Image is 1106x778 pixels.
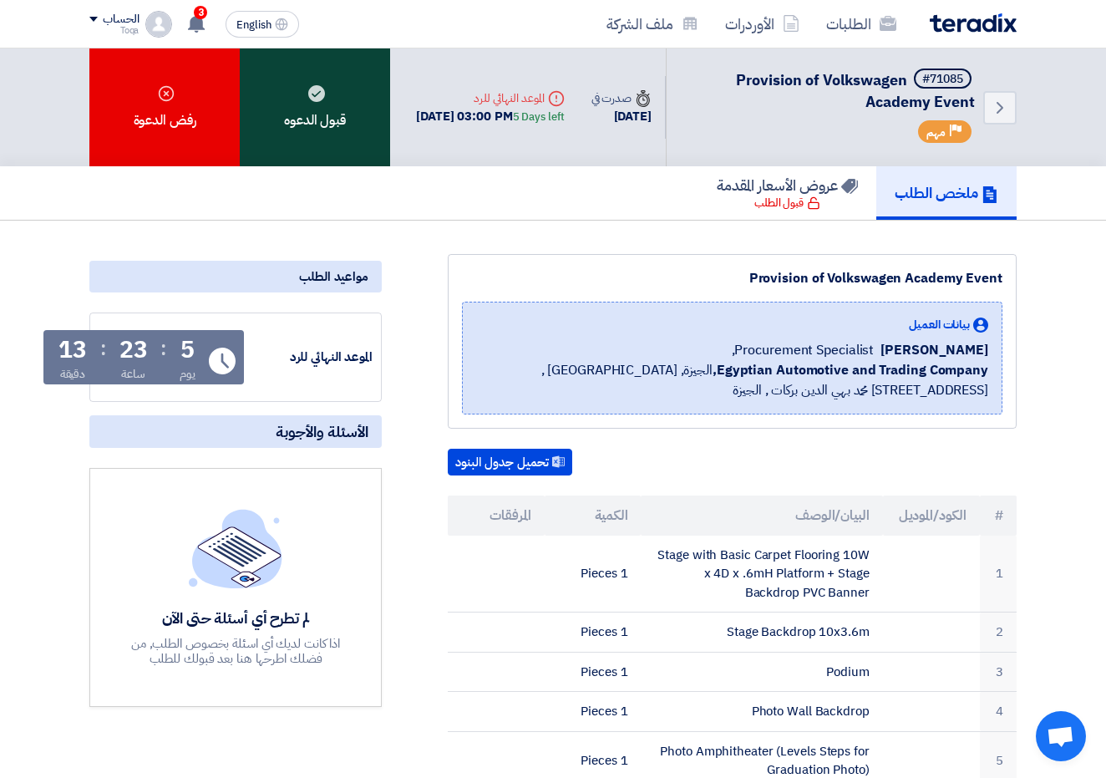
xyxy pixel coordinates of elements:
div: قبول الطلب [754,195,820,211]
td: 3 [980,652,1017,692]
b: Egyptian Automotive and Trading Company, [713,360,988,380]
div: [DATE] 03:00 PM [416,107,564,126]
span: Procurement Specialist, [732,340,875,360]
div: 5 Days left [513,109,565,125]
span: الأسئلة والأجوبة [276,422,368,441]
th: الكود/الموديل [883,496,980,536]
td: 1 [980,536,1017,613]
th: المرفقات [448,496,545,536]
div: : [100,333,106,364]
a: الأوردرات [712,4,813,43]
th: الكمية [545,496,642,536]
div: #71085 [922,74,963,85]
div: قبول الدعوه [240,48,390,166]
a: عروض الأسعار المقدمة قبول الطلب [698,166,876,220]
div: [DATE] [591,107,652,126]
img: Teradix logo [930,13,1017,33]
th: # [980,496,1017,536]
td: 4 [980,692,1017,732]
span: [PERSON_NAME] [880,340,988,360]
div: ساعة [121,365,145,383]
h5: عروض الأسعار المقدمة [717,175,858,195]
button: English [226,11,299,38]
td: Photo Wall Backdrop [641,692,882,732]
div: لم تطرح أي أسئلة حتى الآن [114,608,358,628]
div: اذا كانت لديك أي اسئلة بخصوص الطلب, من فضلك اطرحها هنا بعد قبولك للطلب [114,636,358,666]
button: تحميل جدول البنود [448,449,572,475]
div: مواعيد الطلب [89,261,382,292]
img: empty_state_list.svg [189,509,282,587]
div: الموعد النهائي للرد [416,89,564,107]
td: Stage with Basic Carpet Flooring 10W x 4D x .6mH Platform + Stage Backdrop PVC Banner [641,536,882,613]
div: Provision of Volkswagen Academy Event [462,268,1002,288]
div: دقيقة [60,365,86,383]
span: English [236,19,271,31]
div: يوم [180,365,195,383]
div: Toqa [89,26,139,35]
td: 2 [980,613,1017,653]
td: 1 Pieces [545,692,642,732]
td: 1 Pieces [545,652,642,692]
div: الحساب [103,13,139,27]
td: Stage Backdrop 10x3.6m [641,613,882,653]
td: 1 Pieces [545,536,642,613]
td: Podium [641,652,882,692]
div: 13 [58,338,87,362]
img: profile_test.png [145,11,172,38]
div: صدرت في [591,89,652,107]
a: ملف الشركة [593,4,712,43]
span: مهم [926,125,946,140]
div: الموعد النهائي للرد [247,348,373,367]
div: : [160,333,166,364]
h5: ملخص الطلب [895,183,998,202]
h5: Provision of Volkswagen Academy Event [687,69,975,112]
a: الطلبات [813,4,910,43]
td: 1 Pieces [545,613,642,653]
span: 3 [194,6,207,19]
span: الجيزة, [GEOGRAPHIC_DATA] ,[STREET_ADDRESS] محمد بهي الدين بركات , الجيزة [476,360,988,400]
div: رفض الدعوة [89,48,240,166]
div: 5 [180,338,195,362]
div: 23 [119,338,148,362]
a: Open chat [1036,711,1086,761]
th: البيان/الوصف [641,496,882,536]
span: بيانات العميل [909,316,970,333]
span: Provision of Volkswagen Academy Event [736,69,975,113]
a: ملخص الطلب [876,166,1017,220]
